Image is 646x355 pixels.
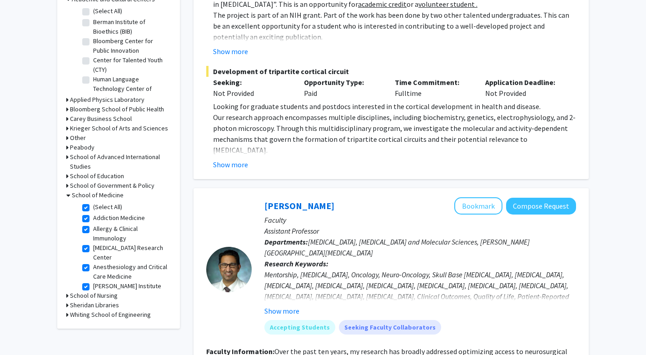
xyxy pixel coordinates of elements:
[264,237,530,257] span: [MEDICAL_DATA], [MEDICAL_DATA] and Molecular Sciences, [PERSON_NAME][GEOGRAPHIC_DATA][MEDICAL_DATA]
[70,114,132,124] h3: Carey Business School
[70,152,171,171] h3: School of Advanced International Studies
[478,77,569,99] div: Not Provided
[395,77,472,88] p: Time Commitment:
[213,10,576,42] p: The project is part of an NIH grant. Part of the work has been done by two other talented undergr...
[93,75,169,103] label: Human Language Technology Center of Excellence (HLTCOE)
[264,215,576,225] p: Faculty
[7,314,39,348] iframe: Chat
[93,262,169,281] label: Anesthesiology and Critical Care Medicine
[93,243,169,262] label: [MEDICAL_DATA] Research Center
[264,200,334,211] a: [PERSON_NAME]
[70,133,86,143] h3: Other
[70,143,94,152] h3: Peabody
[213,101,576,112] p: Looking for graduate students and postdocs interested in the cortical development in health and d...
[213,112,576,155] p: Our research approach encompasses multiple disciplines, including biochemistry, genetics, electro...
[70,171,124,181] h3: School of Education
[339,320,441,335] mat-chip: Seeking Faculty Collaborators
[264,237,308,246] b: Departments:
[264,225,576,236] p: Assistant Professor
[264,259,328,268] b: Research Keywords:
[485,77,562,88] p: Application Deadline:
[264,305,299,316] button: Show more
[70,105,164,114] h3: Bloomberg School of Public Health
[93,281,169,310] label: [PERSON_NAME] Institute for Patient Safety and Quality
[264,320,335,335] mat-chip: Accepting Students
[93,224,169,243] label: Allergy & Clinical Immunology
[70,124,168,133] h3: Krieger School of Arts and Sciences
[506,198,576,215] button: Compose Request to Raj Mukherjee
[213,46,248,57] button: Show more
[304,77,381,88] p: Opportunity Type:
[93,36,169,55] label: Bloomberg Center for Public Innovation
[93,17,169,36] label: Berman Institute of Bioethics (BIB)
[70,291,118,300] h3: School of Nursing
[72,190,124,200] h3: School of Medicine
[70,95,144,105] h3: Applied Physics Laboratory
[213,159,248,170] button: Show more
[297,77,388,99] div: Paid
[206,66,576,77] span: Development of tripartite cortical circuit
[388,77,479,99] div: Fulltime
[93,202,122,212] label: (Select All)
[70,300,119,310] h3: Sheridan Libraries
[93,6,122,16] label: (Select All)
[213,88,290,99] div: Not Provided
[213,77,290,88] p: Seeking:
[454,197,502,215] button: Add Raj Mukherjee to Bookmarks
[93,213,145,223] label: Addiction Medicine
[264,269,576,335] div: Mentorship, [MEDICAL_DATA], Oncology, Neuro-Oncology, Skull Base [MEDICAL_DATA], [MEDICAL_DATA], ...
[93,55,169,75] label: Center for Talented Youth (CTY)
[70,310,151,320] h3: Whiting School of Engineering
[70,181,154,190] h3: School of Government & Policy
